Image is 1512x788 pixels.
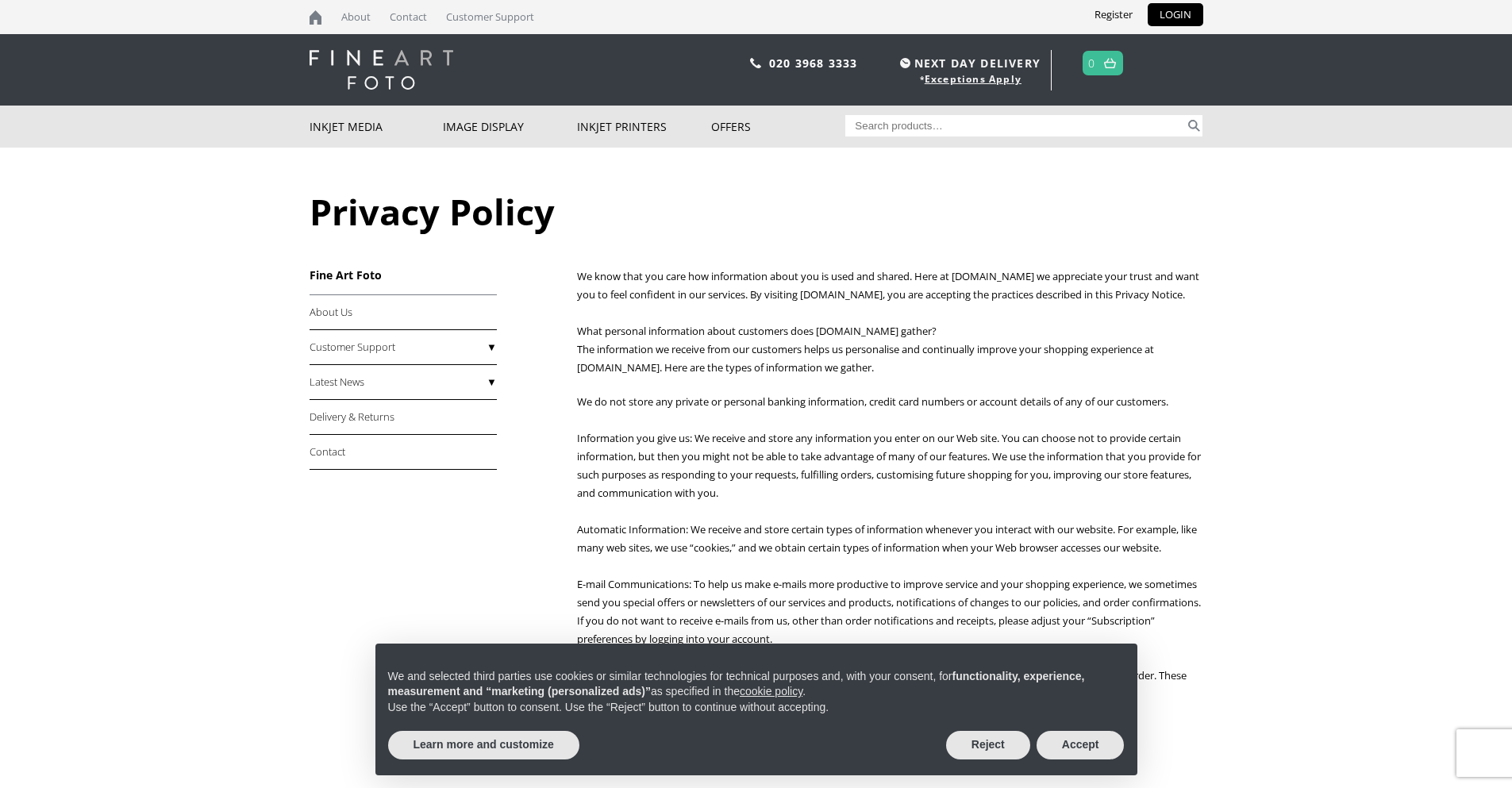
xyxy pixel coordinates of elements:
[1148,3,1203,26] a: LOGIN
[1083,3,1145,26] a: Register
[1104,58,1116,68] img: basket.svg
[388,731,579,759] button: Learn more and customize
[310,330,497,365] a: Customer Support
[577,106,711,148] a: Inkjet Printers
[310,50,453,90] img: logo-white.svg
[388,700,1125,716] p: Use the “Accept” button to consent. Use the “Reject” button to continue without accepting.
[310,267,497,283] h3: Fine Art Foto
[946,731,1030,759] button: Reject
[925,72,1021,86] a: Exceptions Apply
[310,435,497,470] a: Contact
[1185,115,1203,136] button: Search
[750,58,761,68] img: phone.svg
[310,187,1203,236] h1: Privacy Policy
[310,365,497,400] a: Latest News
[363,631,1150,788] div: Notice
[711,106,845,148] a: Offers
[769,56,858,71] a: 020 3968 3333
[310,106,444,148] a: Inkjet Media
[896,54,1041,72] span: NEXT DAY DELIVERY
[1088,52,1095,75] a: 0
[310,400,497,435] a: Delivery & Returns
[577,267,1202,377] p: We know that you care how information about you is used and shared. Here at [DOMAIN_NAME] we appr...
[845,115,1185,136] input: Search products…
[1037,731,1125,759] button: Accept
[443,106,577,148] a: Image Display
[310,295,497,330] a: About Us
[388,669,1125,700] p: We and selected third parties use cookies or similar technologies for technical purposes and, wit...
[388,670,1085,698] strong: functionality, experience, measurement and “marketing (personalized ads)”
[900,58,910,68] img: time.svg
[740,685,802,698] a: cookie policy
